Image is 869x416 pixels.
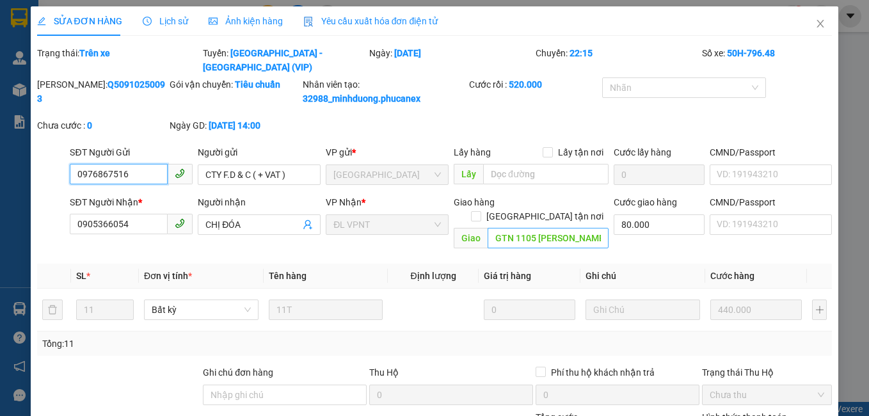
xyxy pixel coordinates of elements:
input: Dọc đường [483,164,609,184]
div: Ngày GD: [170,118,300,132]
span: close [815,19,825,29]
span: Tên hàng [269,271,307,281]
span: ĐL Quận 5 [333,165,441,184]
div: Tuyến: [202,46,368,74]
span: Lịch sử [143,16,188,26]
b: 32988_minhduong.phucanex [303,93,420,104]
b: 0 [87,120,92,131]
button: Close [802,6,838,42]
div: Gói vận chuyển: [170,77,300,92]
span: Giá trị hàng [484,271,531,281]
b: Tiêu chuẩn [235,79,280,90]
div: Ngày: [368,46,534,74]
span: SỬA ĐƠN HÀNG [37,16,122,26]
span: clock-circle [143,17,152,26]
span: Chưa thu [710,385,825,404]
input: Ghi chú đơn hàng [203,385,367,405]
div: Chưa cước : [37,118,168,132]
input: 0 [710,300,802,320]
span: picture [209,17,218,26]
b: 22:15 [570,48,593,58]
span: Bất kỳ [152,300,251,319]
label: Ghi chú đơn hàng [203,367,273,378]
div: VP gửi [326,145,449,159]
div: Chuyến: [534,46,701,74]
span: ĐL VPNT [333,215,441,234]
label: Cước lấy hàng [614,147,671,157]
span: Giao [454,228,488,248]
div: Nhân viên tạo: [303,77,466,106]
div: Người gửi [198,145,321,159]
span: Lấy tận nơi [553,145,609,159]
span: Đơn vị tính [144,271,192,281]
th: Ghi chú [580,264,705,289]
span: Yêu cầu xuất hóa đơn điện tử [303,16,438,26]
div: Trạng thái Thu Hộ [702,365,833,380]
div: SĐT Người Nhận [70,195,193,209]
b: [DATE] 14:00 [209,120,260,131]
span: user-add [303,220,313,230]
label: Cước giao hàng [614,197,677,207]
div: [PERSON_NAME]: [37,77,168,106]
img: icon [303,17,314,27]
span: phone [175,218,185,228]
div: SĐT Người Gửi [70,145,193,159]
span: Giao hàng [454,197,495,207]
button: plus [812,300,827,320]
div: Tổng: 11 [42,337,337,351]
span: edit [37,17,46,26]
span: Phí thu hộ khách nhận trả [546,365,660,380]
div: Cước rồi : [469,77,600,92]
div: CMND/Passport [710,195,833,209]
span: Thu Hộ [369,367,399,378]
input: Cước lấy hàng [614,164,705,185]
div: Số xe: [701,46,834,74]
span: SL [76,271,86,281]
div: CMND/Passport [710,145,833,159]
input: 0 [484,300,575,320]
input: Dọc đường [488,228,609,248]
b: 50H-796.48 [727,48,775,58]
span: [GEOGRAPHIC_DATA] tận nơi [481,209,609,223]
span: Định lượng [411,271,456,281]
div: Người nhận [198,195,321,209]
div: Trạng thái: [36,46,202,74]
span: phone [175,168,185,179]
span: Cước hàng [710,271,754,281]
input: VD: Bàn, Ghế [269,300,383,320]
b: Trên xe [79,48,110,58]
b: [DATE] [394,48,421,58]
input: Cước giao hàng [614,214,705,235]
b: [GEOGRAPHIC_DATA] - [GEOGRAPHIC_DATA] (VIP) [203,48,323,72]
span: Ảnh kiện hàng [209,16,283,26]
button: delete [42,300,63,320]
span: Lấy [454,164,483,184]
b: 520.000 [509,79,542,90]
input: Ghi Chú [586,300,700,320]
span: VP Nhận [326,197,362,207]
span: Lấy hàng [454,147,491,157]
